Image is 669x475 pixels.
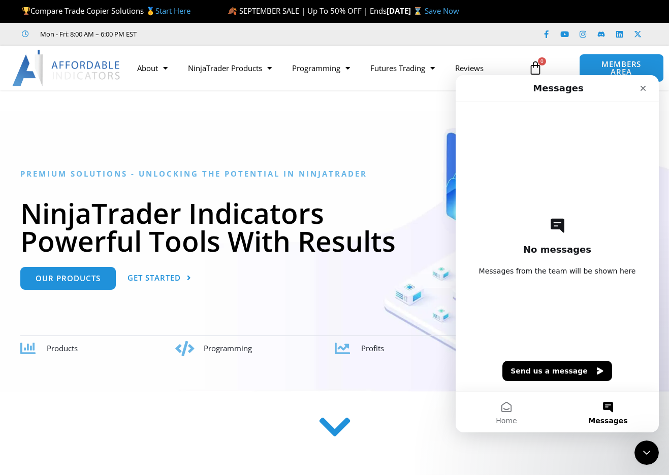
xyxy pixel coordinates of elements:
span: Products [47,343,78,353]
a: Start Here [155,6,190,16]
a: 0 [513,53,558,83]
a: NinjaTrader Products [178,56,282,80]
strong: [DATE] ⌛ [387,6,425,16]
span: Get Started [128,274,181,282]
a: Our Products [20,267,116,290]
img: 🏆 [22,7,30,15]
h1: NinjaTrader Indicators Powerful Tools With Results [20,199,649,255]
a: Futures Trading [360,56,445,80]
img: LogoAI | Affordable Indicators – NinjaTrader [12,50,121,86]
span: Profits [361,343,384,353]
iframe: Customer reviews powered by Trustpilot [151,29,303,39]
span: 0 [538,57,546,65]
iframe: Intercom live chat [456,75,659,432]
iframe: Intercom live chat [634,440,659,465]
h6: Premium Solutions - Unlocking the Potential in NinjaTrader [20,169,649,179]
span: Our Products [36,275,101,282]
a: About [127,56,178,80]
a: Get Started [128,267,192,290]
span: Mon - Fri: 8:00 AM – 6:00 PM EST [38,28,137,40]
a: Programming [282,56,360,80]
a: Reviews [445,56,494,80]
span: 🍂 SEPTEMBER SALE | Up To 50% OFF | Ends [228,6,387,16]
span: Programming [204,343,252,353]
a: MEMBERS AREA [579,54,664,82]
nav: Menu [127,56,522,80]
span: MEMBERS AREA [590,60,653,76]
a: Save Now [425,6,459,16]
span: Compare Trade Copier Solutions 🥇 [22,6,190,16]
